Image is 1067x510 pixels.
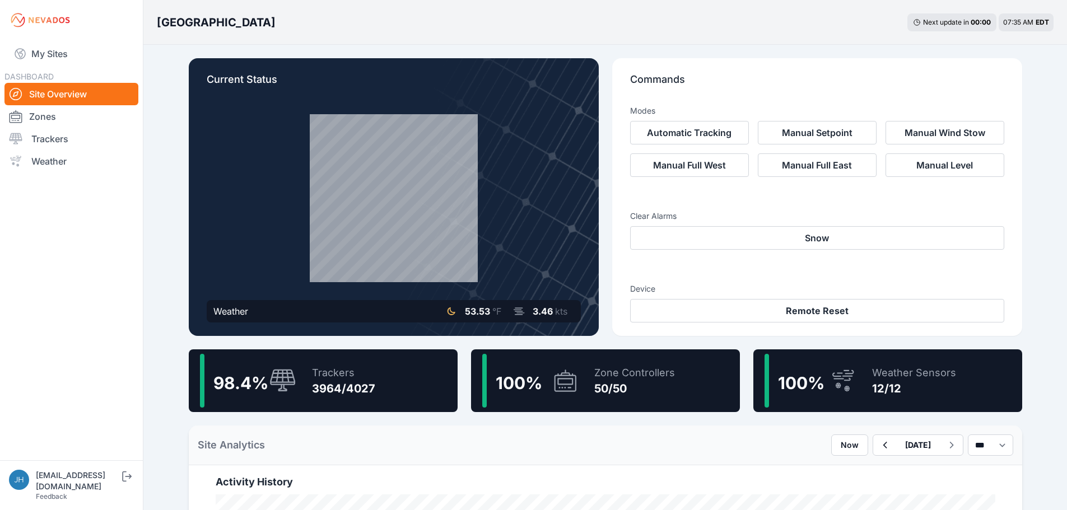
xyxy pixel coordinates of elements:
[555,306,567,317] span: kts
[886,121,1004,144] button: Manual Wind Stow
[872,365,956,381] div: Weather Sensors
[778,373,824,393] span: 100 %
[4,128,138,150] a: Trackers
[36,492,67,500] a: Feedback
[189,349,458,412] a: 98.4%Trackers3964/4027
[157,15,276,30] h3: [GEOGRAPHIC_DATA]
[630,226,1004,250] button: Snow
[496,373,542,393] span: 100 %
[630,153,749,177] button: Manual Full West
[312,365,375,381] div: Trackers
[630,210,1004,222] h3: Clear Alarms
[9,470,29,490] img: jhaberkorn@invenergy.com
[831,434,868,456] button: Now
[492,306,501,317] span: °F
[465,306,490,317] span: 53.53
[312,381,375,396] div: 3964/4027
[157,8,276,37] nav: Breadcrumb
[630,105,655,116] h3: Modes
[923,18,969,26] span: Next update in
[1003,18,1033,26] span: 07:35 AM
[758,153,877,177] button: Manual Full East
[630,299,1004,322] button: Remote Reset
[4,150,138,172] a: Weather
[971,18,991,27] div: 00 : 00
[533,306,553,317] span: 3.46
[213,373,268,393] span: 98.4 %
[213,305,248,318] div: Weather
[4,83,138,105] a: Site Overview
[896,435,940,455] button: [DATE]
[207,72,581,96] p: Current Status
[630,283,1004,294] h3: Device
[872,381,956,396] div: 12/12
[594,381,675,396] div: 50/50
[886,153,1004,177] button: Manual Level
[594,365,675,381] div: Zone Controllers
[9,11,72,29] img: Nevados
[630,121,749,144] button: Automatic Tracking
[4,72,54,81] span: DASHBOARD
[4,40,138,67] a: My Sites
[471,349,740,412] a: 100%Zone Controllers50/50
[216,474,995,490] h2: Activity History
[753,349,1022,412] a: 100%Weather Sensors12/12
[36,470,120,492] div: [EMAIL_ADDRESS][DOMAIN_NAME]
[198,437,265,453] h2: Site Analytics
[1036,18,1049,26] span: EDT
[758,121,877,144] button: Manual Setpoint
[630,72,1004,96] p: Commands
[4,105,138,128] a: Zones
